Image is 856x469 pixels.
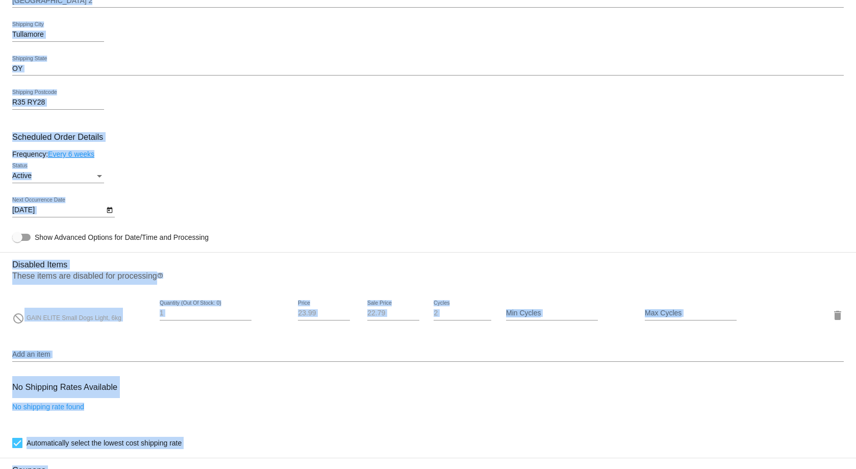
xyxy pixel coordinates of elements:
[35,232,209,242] span: Show Advanced Options for Date/Time and Processing
[48,150,94,158] a: Every 6 weeks
[27,314,121,322] span: GAIN ELITE Small Dogs Light, 6kg
[12,172,104,180] mat-select: Status
[12,65,844,73] input: Shipping State
[367,309,419,317] input: Sale Price
[12,98,104,107] input: Shipping Postcode
[104,204,115,215] button: Open calendar
[12,376,117,398] h3: No Shipping Rates Available
[160,309,251,317] input: Quantity (Out Of Stock: 0)
[12,271,844,285] p: These items are disabled for processing
[12,312,24,325] mat-icon: do_not_disturb
[12,351,844,359] input: Add an item
[12,150,844,158] div: Frequency:
[12,403,84,411] a: No shipping rate found
[434,309,491,317] input: Cycles
[832,309,844,322] mat-icon: delete
[12,206,104,214] input: Next Occurrence Date
[298,309,350,317] input: Price
[506,309,598,317] input: Min Cycles
[645,309,737,317] input: Max Cycles
[12,31,104,39] input: Shipping City
[12,132,844,142] h3: Scheduled Order Details
[12,252,844,269] h3: Disabled Items
[157,273,163,285] mat-icon: help_outline
[27,437,182,449] span: Automatically select the lowest cost shipping rate
[12,171,32,180] span: Active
